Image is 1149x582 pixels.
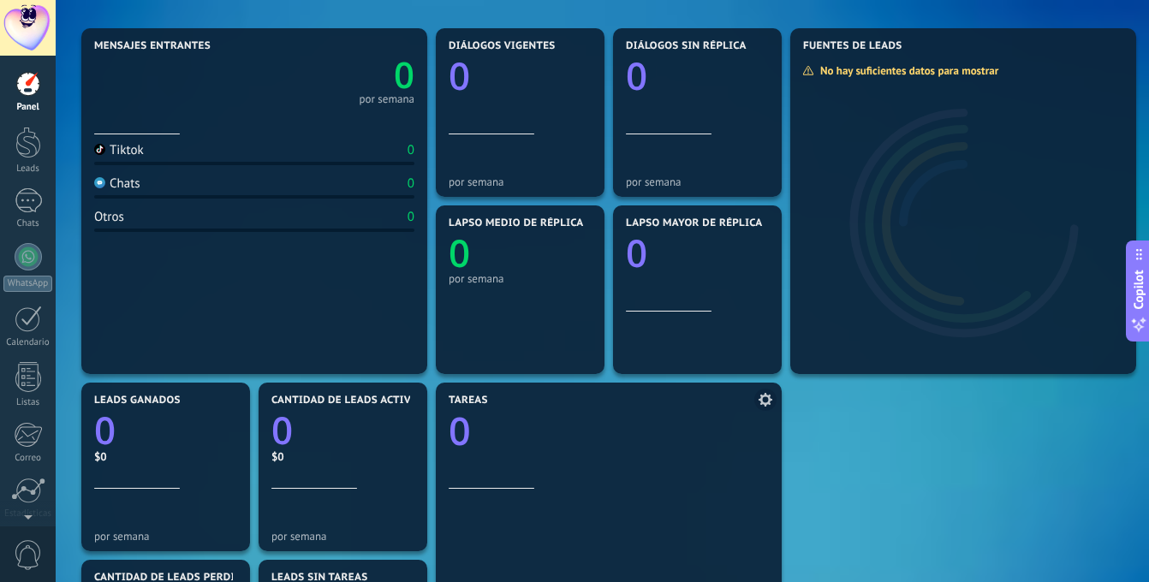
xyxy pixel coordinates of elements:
span: Leads ganados [94,395,181,407]
div: Listas [3,397,53,408]
div: por semana [449,175,592,188]
div: 0 [408,142,414,158]
span: Lapso medio de réplica [449,217,584,229]
span: Tareas [449,395,488,407]
span: Fuentes de leads [803,40,902,52]
div: Correo [3,453,53,464]
a: 0 [94,404,237,455]
div: $0 [94,449,237,464]
text: 0 [94,404,116,455]
text: 0 [626,50,647,101]
text: 0 [449,227,470,278]
text: 0 [449,50,470,101]
span: Copilot [1130,270,1147,310]
span: Diálogos vigentes [449,40,556,52]
div: por semana [94,530,237,543]
div: Tiktok [94,142,144,158]
div: por semana [271,530,414,543]
span: Cantidad de leads activos [271,395,425,407]
div: por semana [449,272,592,285]
span: Lapso mayor de réplica [626,217,762,229]
div: Chats [3,218,53,229]
text: 0 [626,227,647,278]
text: 0 [271,404,293,455]
img: Chats [94,177,105,188]
img: Tiktok [94,144,105,155]
a: 0 [254,50,414,99]
a: 0 [271,404,414,455]
div: por semana [626,175,769,188]
div: 0 [408,175,414,192]
a: 0 [449,405,769,457]
div: No hay suficientes datos para mostrar [802,63,1010,78]
div: $0 [271,449,414,464]
div: WhatsApp [3,276,52,292]
div: por semana [359,95,414,104]
span: Diálogos sin réplica [626,40,747,52]
div: Chats [94,175,140,192]
div: Otros [94,209,124,225]
span: Mensajes entrantes [94,40,211,52]
text: 0 [449,405,471,457]
div: 0 [408,209,414,225]
div: Calendario [3,337,53,348]
div: Panel [3,102,53,113]
div: Leads [3,163,53,175]
text: 0 [394,50,414,99]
